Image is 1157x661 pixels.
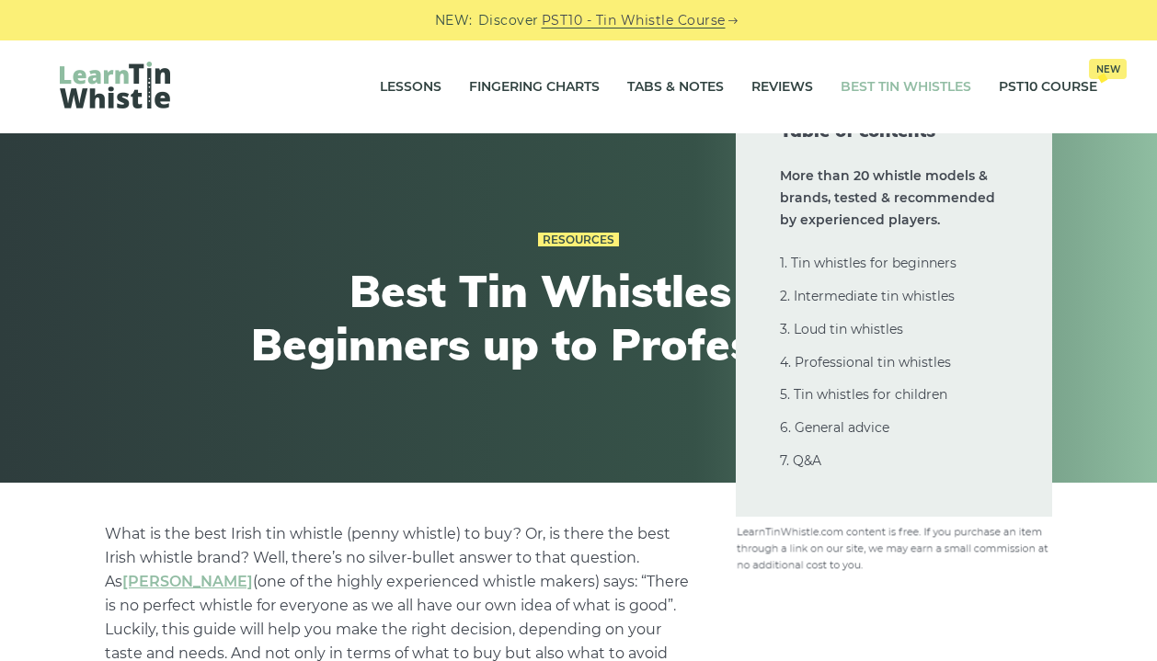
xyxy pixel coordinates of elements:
[469,64,600,110] a: Fingering Charts
[736,522,1052,572] img: disclosure
[780,354,951,370] a: 4. Professional tin whistles
[380,64,441,110] a: Lessons
[780,255,957,271] a: 1. Tin whistles for beginners
[751,64,813,110] a: Reviews
[780,288,955,304] a: 2. Intermediate tin whistles
[627,64,724,110] a: Tabs & Notes
[780,167,995,228] strong: More than 20 whistle models & brands, tested & recommended by experienced players.
[841,64,971,110] a: Best Tin Whistles
[780,386,947,403] a: 5. Tin whistles for children
[780,419,889,436] a: 6. General advice
[122,573,253,590] a: undefined (opens in a new tab)
[780,321,903,337] a: 3. Loud tin whistles
[1089,59,1127,79] span: New
[240,265,917,370] h1: Best Tin Whistles for Beginners up to Professionals
[780,452,821,469] a: 7. Q&A
[60,62,170,108] img: LearnTinWhistle.com
[538,233,619,247] a: Resources
[999,64,1097,110] a: PST10 CourseNew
